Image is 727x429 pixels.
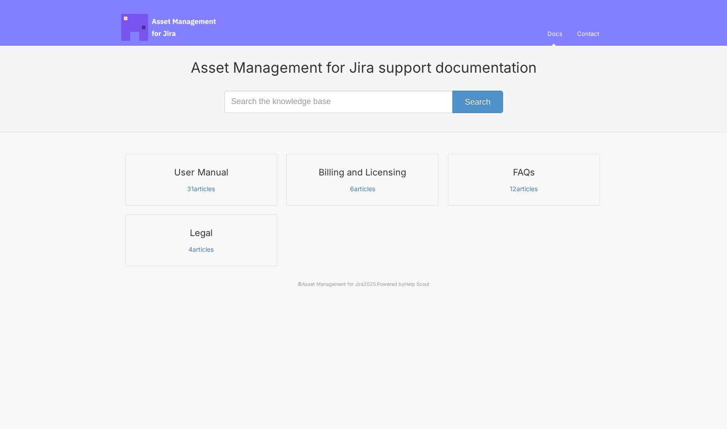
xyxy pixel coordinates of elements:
[121,14,217,41] span: Asset Management for Jira Docs
[452,91,503,113] button: Search
[377,281,429,287] span: Powered by
[131,166,272,178] h3: User Manual
[121,280,606,289] p: © 2025.
[465,97,491,106] span: Search
[286,154,438,206] a: Billing and Licensing 6articles
[187,185,194,193] span: 31
[131,227,272,239] h3: Legal
[188,245,193,253] span: 4
[404,281,429,287] a: Help Scout
[510,185,517,193] span: 12
[570,22,606,46] a: Contact
[131,245,272,254] p: articles
[448,154,600,206] a: FAQs 12articles
[125,214,277,266] a: Legal 4articles
[541,22,569,46] a: Docs
[292,166,433,178] h3: Billing and Licensing
[454,185,594,193] p: articles
[131,185,272,193] p: articles
[454,166,594,178] h3: FAQs
[224,91,503,113] input: Search the knowledge base
[350,185,354,193] span: 6
[292,185,433,193] p: articles
[125,154,277,206] a: User Manual 31articles
[302,281,363,287] a: Asset Management for Jira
